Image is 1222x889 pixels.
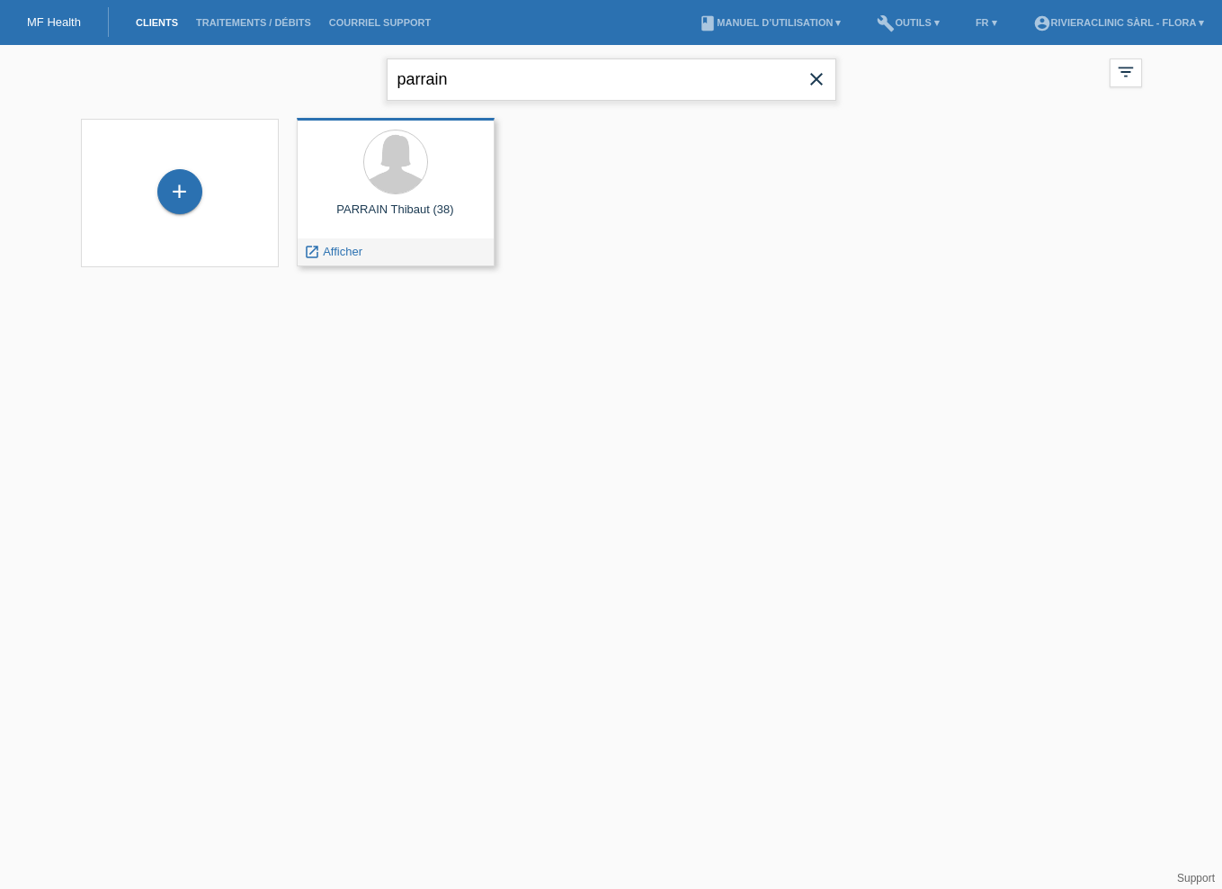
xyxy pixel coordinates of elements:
[690,17,850,28] a: bookManuel d’utilisation ▾
[127,17,187,28] a: Clients
[311,202,480,231] div: PARRAIN Thibaut (38)
[304,245,362,258] a: launch Afficher
[27,15,81,29] a: MF Health
[868,17,948,28] a: buildOutils ▾
[1116,62,1136,82] i: filter_list
[877,14,895,32] i: build
[806,68,827,90] i: close
[387,58,836,101] input: Recherche...
[699,14,717,32] i: book
[1033,14,1051,32] i: account_circle
[158,176,201,207] div: Enregistrer le client
[967,17,1006,28] a: FR ▾
[304,244,320,260] i: launch
[320,17,440,28] a: Courriel Support
[323,245,362,258] span: Afficher
[1024,17,1213,28] a: account_circleRIVIERAclinic Sàrl - Flora ▾
[187,17,320,28] a: Traitements / débits
[1177,872,1215,885] a: Support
